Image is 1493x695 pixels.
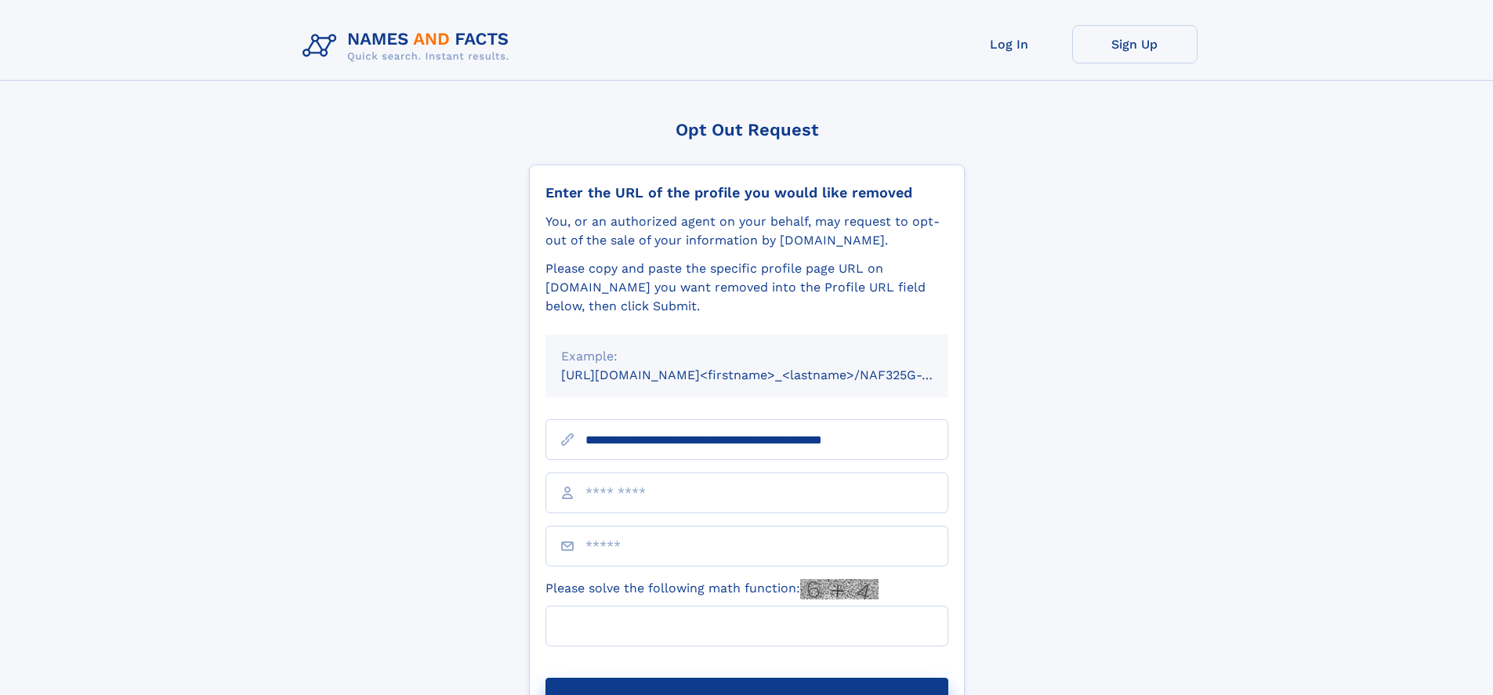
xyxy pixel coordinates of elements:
div: Enter the URL of the profile you would like removed [545,184,948,201]
div: Example: [561,347,933,366]
small: [URL][DOMAIN_NAME]<firstname>_<lastname>/NAF325G-xxxxxxxx [561,367,978,382]
div: Opt Out Request [529,120,965,139]
a: Sign Up [1072,25,1198,63]
div: Please copy and paste the specific profile page URL on [DOMAIN_NAME] you want removed into the Pr... [545,259,948,316]
img: Logo Names and Facts [296,25,522,67]
div: You, or an authorized agent on your behalf, may request to opt-out of the sale of your informatio... [545,212,948,250]
a: Log In [947,25,1072,63]
label: Please solve the following math function: [545,579,879,599]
